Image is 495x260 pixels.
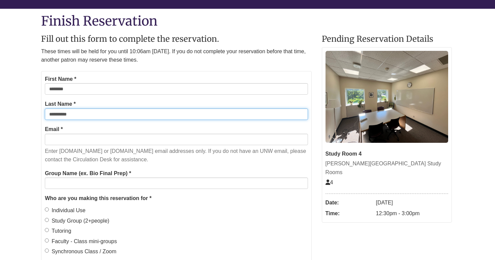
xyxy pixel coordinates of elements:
[45,217,109,225] label: Study Group (2+people)
[45,238,49,242] input: Faculty - Class mini-groups
[45,207,49,212] input: Individual Use
[326,159,448,176] div: [PERSON_NAME][GEOGRAPHIC_DATA] Study Rooms
[322,35,452,43] h2: Pending Reservation Details
[45,147,308,164] p: Enter [DOMAIN_NAME] or [DOMAIN_NAME] email addresses only. If you do not have an UNW email, pleas...
[45,249,49,253] input: Synchronous Class / Zoom
[326,208,373,219] dt: Time:
[41,35,311,43] h2: Fill out this form to complete the reservation.
[41,14,452,28] h1: Finish Reservation
[45,100,76,108] label: Last Name *
[326,197,373,208] dt: Date:
[45,75,76,84] label: First Name *
[326,150,448,158] div: Study Room 4
[376,208,448,219] dd: 12:30pm - 3:00pm
[376,197,448,208] dd: [DATE]
[326,180,333,185] span: The capacity of this space
[45,237,117,246] label: Faculty - Class mini-groups
[45,194,308,203] legend: Who are you making this reservation for *
[45,228,49,232] input: Tutoring
[45,169,131,178] label: Group Name (ex. Bio Final Prep) *
[45,206,86,215] label: Individual Use
[326,51,448,143] img: Study Room 4
[45,227,71,235] label: Tutoring
[45,218,49,222] input: Study Group (2+people)
[45,247,116,256] label: Synchronous Class / Zoom
[45,125,63,134] label: Email *
[41,47,311,64] p: These times will be held for you until 10:06am [DATE]. If you do not complete your reservation be...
